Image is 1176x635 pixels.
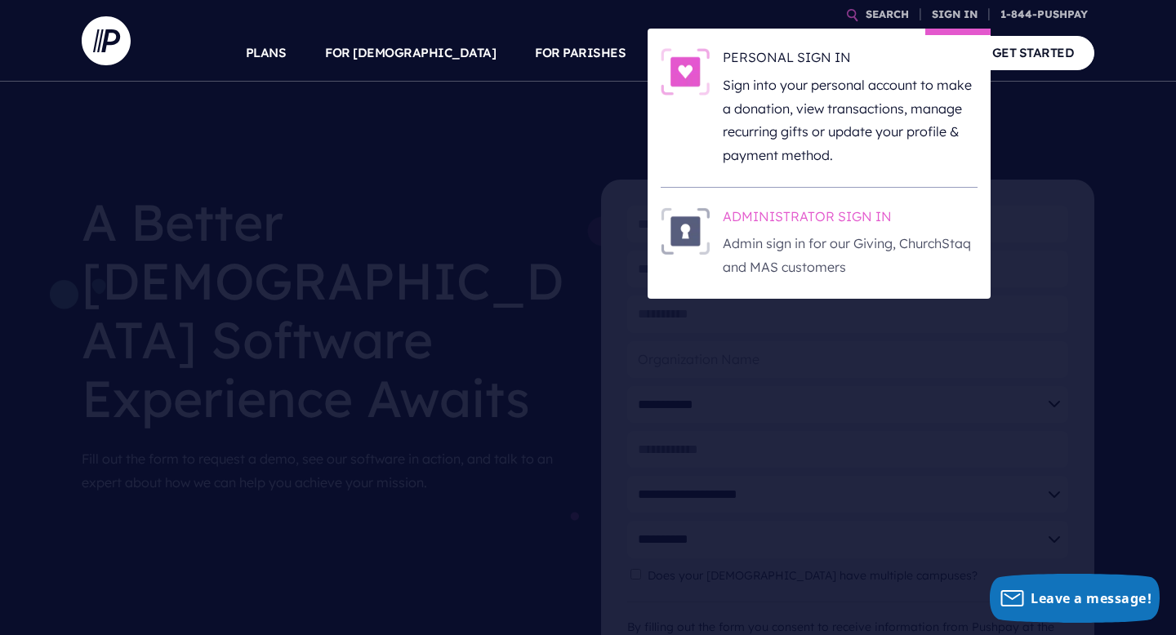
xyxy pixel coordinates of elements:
[661,48,978,167] a: PERSONAL SIGN IN - Illustration PERSONAL SIGN IN Sign into your personal account to make a donati...
[246,24,287,82] a: PLANS
[723,207,978,232] h6: ADMINISTRATOR SIGN IN
[990,574,1160,623] button: Leave a message!
[972,36,1095,69] a: GET STARTED
[723,232,978,279] p: Admin sign in for our Giving, ChurchStaq and MAS customers
[1031,589,1151,607] span: Leave a message!
[872,24,933,82] a: COMPANY
[665,24,737,82] a: SOLUTIONS
[325,24,496,82] a: FOR [DEMOGRAPHIC_DATA]
[723,73,978,167] p: Sign into your personal account to make a donation, view transactions, manage recurring gifts or ...
[661,207,978,279] a: ADMINISTRATOR SIGN IN - Illustration ADMINISTRATOR SIGN IN Admin sign in for our Giving, ChurchSt...
[535,24,626,82] a: FOR PARISHES
[777,24,834,82] a: EXPLORE
[723,48,978,73] h6: PERSONAL SIGN IN
[661,48,710,95] img: PERSONAL SIGN IN - Illustration
[661,207,710,255] img: ADMINISTRATOR SIGN IN - Illustration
